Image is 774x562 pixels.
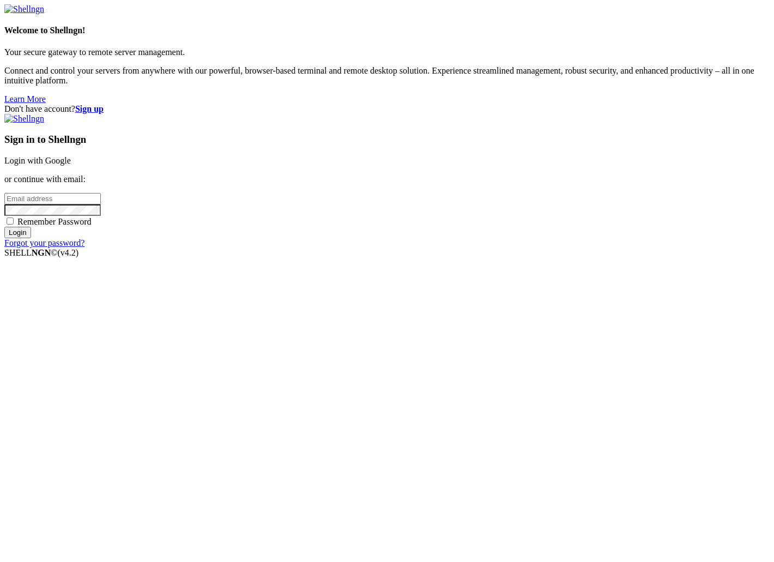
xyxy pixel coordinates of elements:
a: Login with Google [4,156,71,165]
a: Sign up [75,104,104,113]
span: SHELL © [4,248,78,257]
input: Remember Password [7,217,14,225]
input: Login [4,227,31,238]
p: Connect and control your servers from anywhere with our powerful, browser-based terminal and remo... [4,66,770,86]
div: Don't have account? [4,104,770,114]
a: Forgot your password? [4,238,84,247]
p: or continue with email: [4,174,770,184]
span: 4.2.0 [58,248,79,257]
h4: Welcome to Shellngn! [4,26,770,35]
span: Remember Password [17,217,92,226]
input: Email address [4,193,101,204]
img: Shellngn [4,114,44,124]
p: Your secure gateway to remote server management. [4,47,770,57]
h3: Sign in to Shellngn [4,134,770,146]
img: Shellngn [4,4,44,14]
b: NGN [32,248,51,257]
a: Learn More [4,94,46,104]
